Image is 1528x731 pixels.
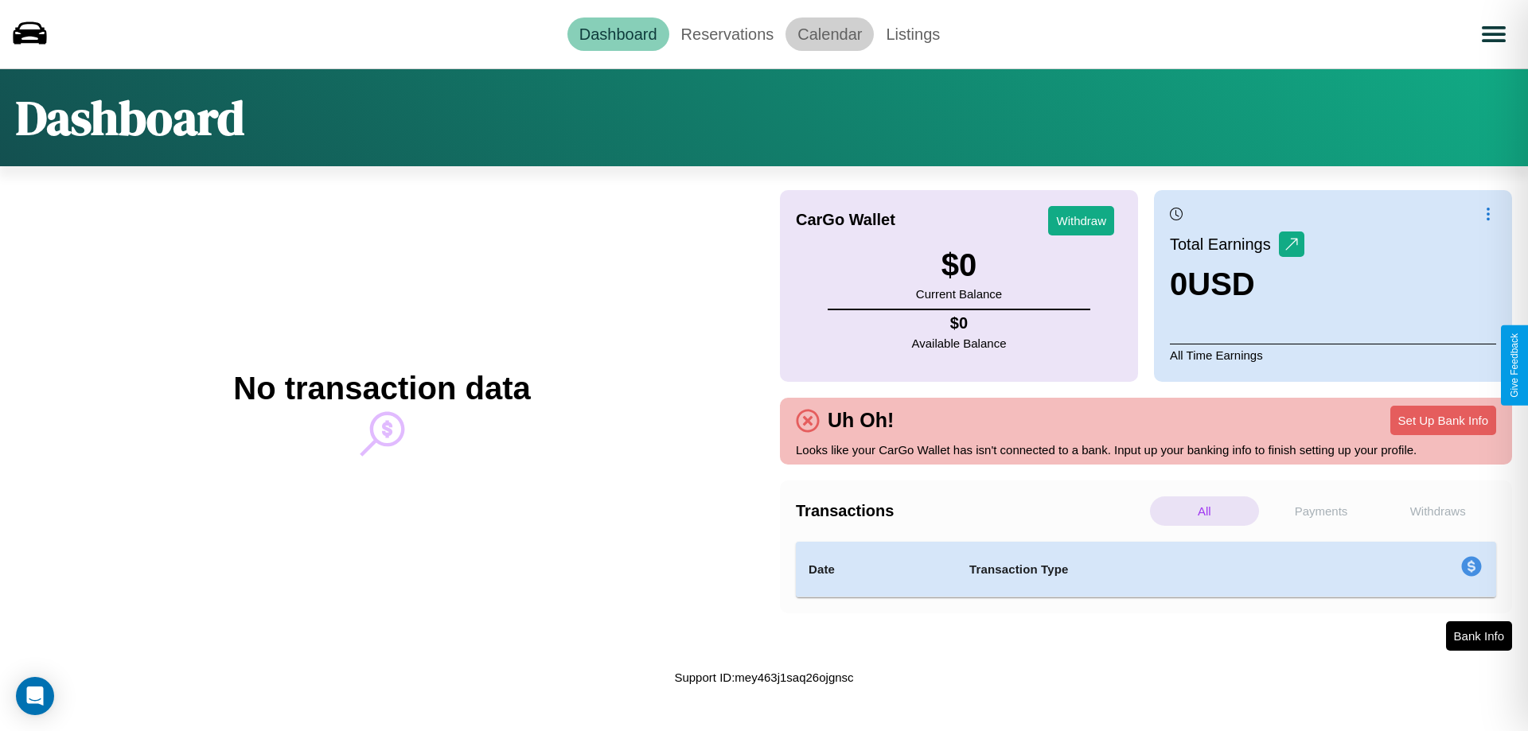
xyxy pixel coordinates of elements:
h1: Dashboard [16,85,244,150]
p: Withdraws [1383,496,1492,526]
p: Looks like your CarGo Wallet has isn't connected to a bank. Input up your banking info to finish ... [796,439,1496,461]
button: Bank Info [1446,621,1512,651]
div: Open Intercom Messenger [16,677,54,715]
h4: Uh Oh! [820,409,902,432]
p: Payments [1267,496,1376,526]
div: Give Feedback [1509,333,1520,398]
button: Open menu [1471,12,1516,56]
h4: $ 0 [912,314,1007,332]
p: Support ID: mey463j1saq26ojgnsc [674,667,853,688]
button: Set Up Bank Info [1390,406,1496,435]
button: Withdraw [1048,206,1114,235]
h4: Date [809,560,944,579]
h4: Transaction Type [969,560,1331,579]
h3: 0 USD [1170,266,1304,302]
p: All [1150,496,1259,526]
h4: CarGo Wallet [796,211,895,229]
a: Calendar [785,17,874,51]
table: simple table [796,542,1496,597]
h4: Transactions [796,502,1146,520]
a: Dashboard [567,17,669,51]
a: Reservations [669,17,786,51]
h3: $ 0 [916,247,1002,283]
p: Total Earnings [1170,230,1279,259]
p: Available Balance [912,332,1007,354]
h2: No transaction data [233,371,530,406]
p: All Time Earnings [1170,344,1496,366]
p: Current Balance [916,283,1002,305]
a: Listings [874,17,952,51]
